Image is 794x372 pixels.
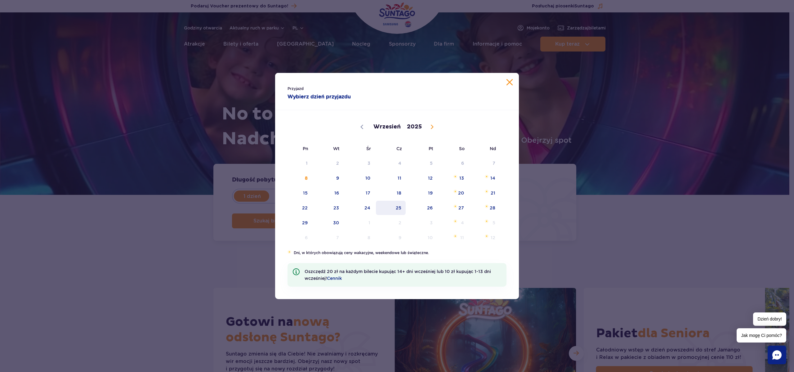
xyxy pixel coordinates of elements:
[344,171,375,185] span: Wrzesień 10, 2025
[313,231,344,245] span: Październik 7, 2025
[438,171,469,185] span: Wrzesień 13, 2025
[313,216,344,230] span: Wrzesień 30, 2025
[768,346,786,364] div: Chat
[344,156,375,170] span: Wrzesień 3, 2025
[281,171,313,185] span: Wrzesień 8, 2025
[406,186,438,200] span: Wrzesień 19, 2025
[438,156,469,170] span: Wrzesień 6, 2025
[469,201,500,215] span: Wrzesień 28, 2025
[288,250,506,256] li: Dni, w których obowiązują ceny wakacyjne, weekendowe lub świąteczne.
[438,216,469,230] span: Październik 4, 2025
[281,156,313,170] span: Wrzesień 1, 2025
[375,231,407,245] span: Październik 9, 2025
[438,141,469,156] span: So
[281,141,313,156] span: Pn
[406,141,438,156] span: Pt
[406,156,438,170] span: Wrzesień 5, 2025
[438,231,469,245] span: Październik 11, 2025
[469,231,500,245] span: Październik 12, 2025
[375,156,407,170] span: Wrzesień 4, 2025
[344,201,375,215] span: Wrzesień 24, 2025
[469,186,500,200] span: Wrzesień 21, 2025
[406,231,438,245] span: Październik 10, 2025
[327,276,342,281] a: Cennik
[281,186,313,200] span: Wrzesień 15, 2025
[506,79,513,85] button: Zamknij kalendarz
[344,231,375,245] span: Październik 8, 2025
[469,216,500,230] span: Październik 5, 2025
[313,156,344,170] span: Wrzesień 2, 2025
[375,216,407,230] span: Październik 2, 2025
[313,171,344,185] span: Wrzesień 9, 2025
[281,216,313,230] span: Wrzesień 29, 2025
[406,171,438,185] span: Wrzesień 12, 2025
[375,201,407,215] span: Wrzesień 25, 2025
[288,86,385,92] span: Przyjazd
[344,141,375,156] span: Śr
[313,186,344,200] span: Wrzesień 16, 2025
[438,201,469,215] span: Wrzesień 27, 2025
[344,216,375,230] span: Październik 1, 2025
[375,141,407,156] span: Cz
[469,171,500,185] span: Wrzesień 14, 2025
[753,312,786,326] span: Dzień dobry!
[375,171,407,185] span: Wrzesień 11, 2025
[344,186,375,200] span: Wrzesień 17, 2025
[406,201,438,215] span: Wrzesień 26, 2025
[288,263,506,287] li: Oszczędź 20 zł na każdym bilecie kupując 14+ dni wcześniej lub 10 zł kupując 1-13 dni wcześniej!
[406,216,438,230] span: Październik 3, 2025
[288,93,385,101] strong: Wybierz dzień przyjazdu
[375,186,407,200] span: Wrzesień 18, 2025
[313,201,344,215] span: Wrzesień 23, 2025
[438,186,469,200] span: Wrzesień 20, 2025
[281,231,313,245] span: Październik 6, 2025
[469,156,500,170] span: Wrzesień 7, 2025
[281,201,313,215] span: Wrzesień 22, 2025
[313,141,344,156] span: Wt
[469,141,500,156] span: Nd
[737,328,786,343] span: Jak mogę Ci pomóc?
